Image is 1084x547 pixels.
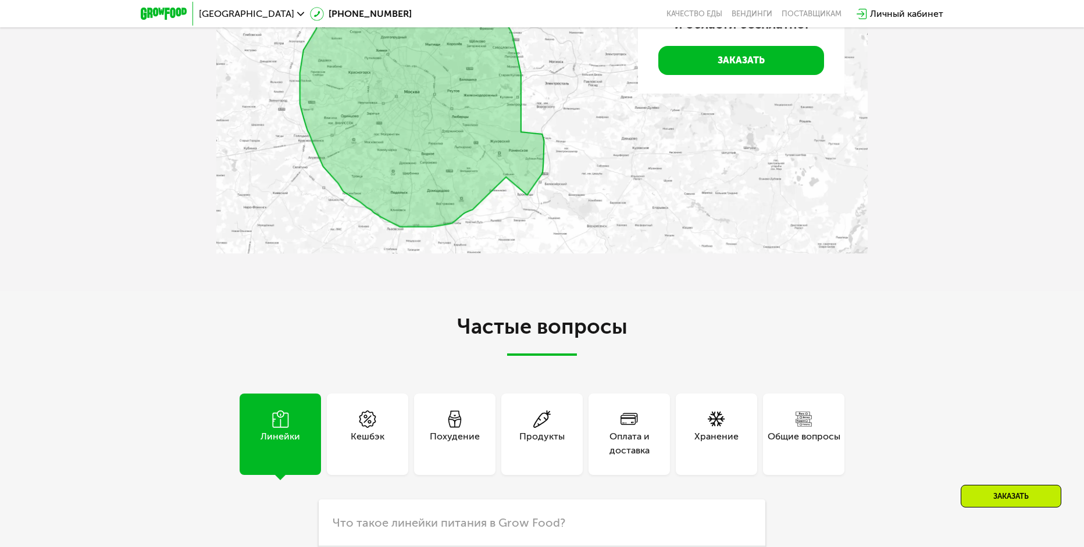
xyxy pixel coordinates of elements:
[961,485,1061,507] div: Заказать
[351,430,384,457] div: Кешбэк
[310,7,412,21] a: [PHONE_NUMBER]
[430,430,480,457] div: Похудение
[658,46,824,75] a: Заказать
[333,516,565,530] span: Что такое линейки питания в Grow Food?
[694,430,739,457] div: Хранение
[768,430,840,457] div: Общие вопросы
[870,7,943,21] div: Личный кабинет
[666,9,722,19] a: Качество еды
[519,430,565,457] div: Продукты
[216,315,868,356] h2: Частые вопросы
[261,430,300,457] div: Линейки
[732,9,772,19] a: Вендинги
[199,9,294,19] span: [GEOGRAPHIC_DATA]
[589,430,670,457] div: Оплата и доставка
[782,9,841,19] div: поставщикам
